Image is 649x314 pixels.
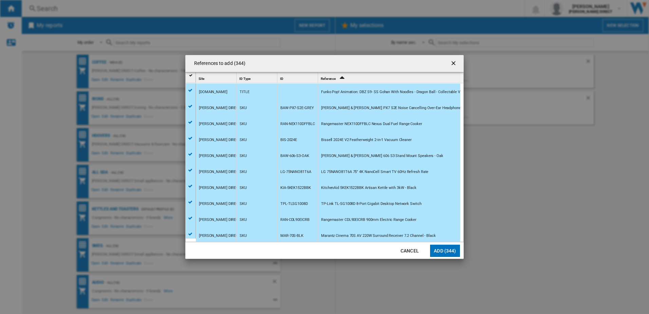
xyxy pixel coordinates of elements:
[280,196,308,212] div: TPL-TLSG1008D
[280,132,297,148] div: BIS-2024E
[199,164,241,180] div: [PERSON_NAME] DIRECT
[199,180,241,196] div: [PERSON_NAME] DIRECT
[280,180,311,196] div: KIA-5KEK1522BBK
[321,180,416,196] div: KitchenAid 5KEK1522BBK Artisan Kettle with 3kW - Black
[280,148,309,164] div: BAW-606-S3-OAK
[280,212,310,228] div: RAN-CDL90EICRB
[240,84,249,100] div: TITLE
[199,100,241,116] div: [PERSON_NAME] DIRECT
[197,72,236,83] div: Site Sort None
[240,116,247,132] div: SKU
[279,72,318,83] div: Sort None
[321,77,336,81] span: Reference
[321,148,443,164] div: [PERSON_NAME] & [PERSON_NAME] 606 S3 Stand Mount Speakers - Oak
[321,132,412,148] div: Bissell 2024E V2 Featherweight 2-in-1 Vacuum Cleaner
[321,116,422,132] div: Rangemaster NEX110DFFBLC Nexus Dual Fuel Range Cooker
[199,196,241,212] div: [PERSON_NAME] DIRECT
[199,228,241,244] div: [PERSON_NAME] DIRECT
[321,196,421,212] div: TP-Link TL-SG1008D 8-Port Gigabit Desktop Network Switch
[321,164,428,180] div: LG 75NANO81T6A 75" 4K NanoCell Smart TV 60Hz Refresh Rate
[240,228,247,244] div: SKU
[336,77,347,81] span: Sort Ascending
[280,100,314,116] div: BAW-PX7-S2E-GREY
[319,72,460,83] div: Reference Sort Ascending
[240,196,247,212] div: SKU
[450,60,458,68] ng-md-icon: getI18NText('BUTTONS.CLOSE_DIALOG')
[321,212,416,228] div: Rangemaster CDL90EICRB 900mm Electric Range Cooker
[191,60,245,67] h4: References to add (344)
[280,116,315,132] div: RAN-NEX110DFFBLC
[240,148,247,164] div: SKU
[280,164,311,180] div: LG-75NANO81T6A
[238,72,277,83] div: ID Type Sort None
[280,77,283,81] span: ID
[319,72,460,83] div: Sort Ascending
[199,116,241,132] div: [PERSON_NAME] DIRECT
[239,77,251,81] span: ID Type
[240,212,247,228] div: SKU
[199,77,204,81] span: Site
[447,57,461,70] button: getI18NText('BUTTONS.CLOSE_DIALOG')
[321,228,436,244] div: Marantz Cinema 70S AV 220W Surround Receiver 7.2 Channel - Black
[199,212,241,228] div: [PERSON_NAME] DIRECT
[321,100,474,116] div: [PERSON_NAME] & [PERSON_NAME] PX7 S2E Noise Cancelling Over-Ear Headphones - Grey
[199,84,227,100] div: [DOMAIN_NAME]
[279,72,318,83] div: ID Sort None
[240,132,247,148] div: SKU
[280,228,303,244] div: MAR-70S-BLK
[197,72,236,83] div: Sort None
[199,132,241,148] div: [PERSON_NAME] DIRECT
[240,180,247,196] div: SKU
[240,100,247,116] div: SKU
[430,245,460,257] button: Add (344)
[240,164,247,180] div: SKU
[199,148,241,164] div: [PERSON_NAME] DIRECT
[238,72,277,83] div: Sort None
[395,245,425,257] button: Cancel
